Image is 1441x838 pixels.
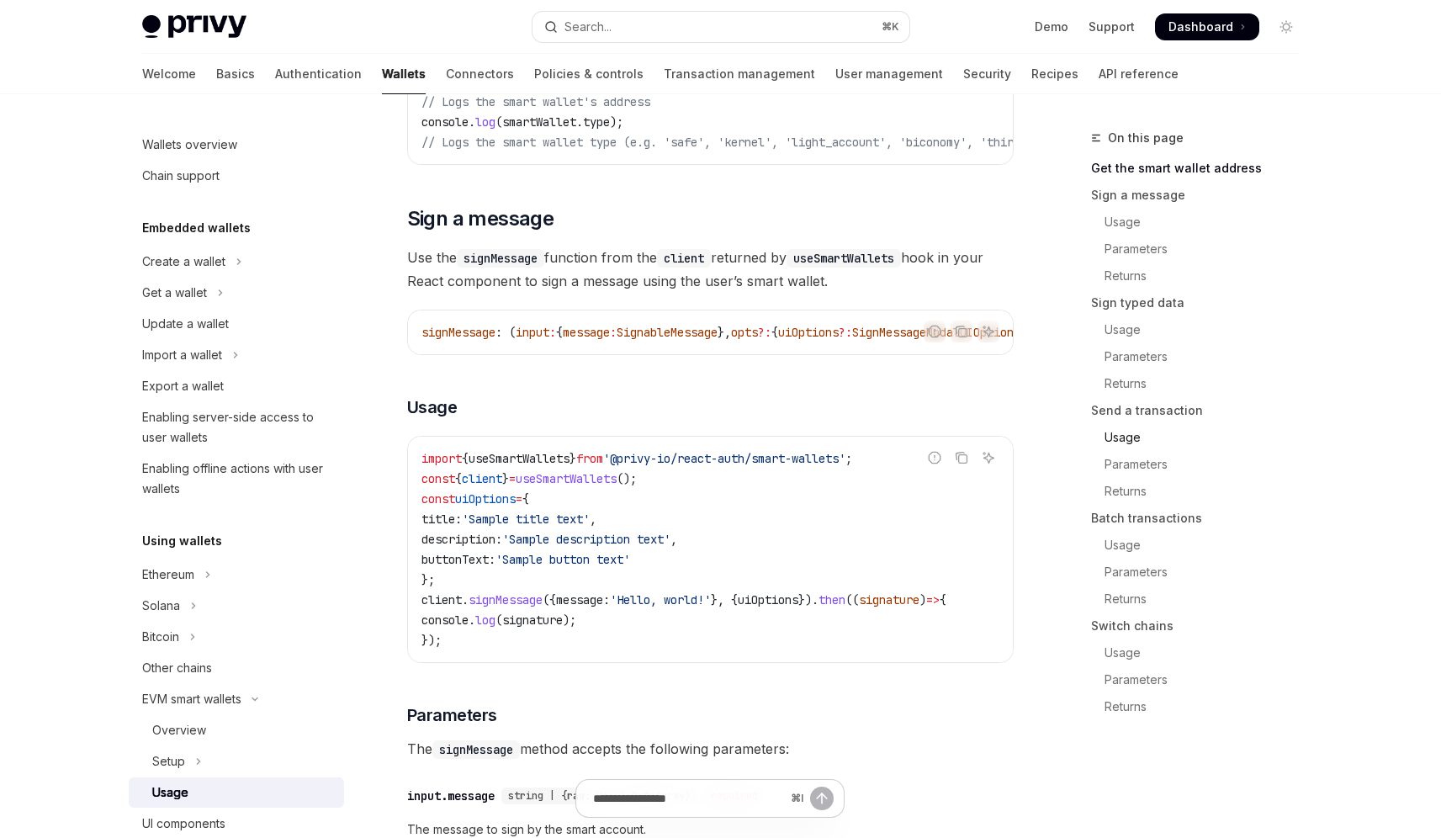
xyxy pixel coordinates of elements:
[951,321,972,342] button: Copy the contents from the code block
[610,325,617,340] span: :
[129,591,344,621] button: Toggle Solana section
[142,252,225,272] div: Create a wallet
[1091,155,1313,182] a: Get the smart wallet address
[457,249,544,268] code: signMessage
[495,325,516,340] span: : (
[924,447,946,469] button: Report incorrect code
[617,471,637,486] span: ();
[382,54,426,94] a: Wallets
[421,114,469,130] span: console
[142,345,222,365] div: Import a wallet
[516,491,522,507] span: =
[152,720,206,740] div: Overview
[951,447,972,469] button: Copy the contents from the code block
[142,627,179,647] div: Bitcoin
[1091,343,1313,370] a: Parameters
[495,552,630,567] span: 'Sample button text'
[142,531,222,551] h5: Using wallets
[771,325,778,340] span: {
[924,321,946,342] button: Report incorrect code
[502,114,576,130] span: smartWallet
[940,592,946,607] span: {
[469,592,543,607] span: signMessage
[556,325,563,340] span: {
[845,451,852,466] span: ;
[129,161,344,191] a: Chain support
[142,407,334,448] div: Enabling server-side access to user wallets
[570,451,576,466] span: }
[977,321,999,342] button: Ask AI
[882,20,899,34] span: ⌘ K
[1091,693,1313,720] a: Returns
[564,17,612,37] div: Search...
[516,325,549,340] span: input
[462,592,469,607] span: .
[1091,182,1313,209] a: Sign a message
[407,395,458,419] span: Usage
[1091,236,1313,263] a: Parameters
[1035,19,1068,35] a: Demo
[475,114,495,130] span: log
[919,592,926,607] span: )
[142,376,224,396] div: Export a wallet
[516,471,617,486] span: useSmartWallets
[142,689,241,709] div: EVM smart wallets
[129,309,344,339] a: Update a wallet
[787,249,901,268] code: useSmartWallets
[670,532,677,547] span: ,
[1168,19,1233,35] span: Dashboard
[495,613,502,628] span: (
[216,54,255,94] a: Basics
[129,402,344,453] a: Enabling server-side access to user wallets
[534,54,644,94] a: Policies & controls
[142,15,246,39] img: light logo
[1091,586,1313,613] a: Returns
[142,565,194,585] div: Ethereum
[1091,316,1313,343] a: Usage
[1108,128,1184,148] span: On this page
[819,592,845,607] span: then
[462,451,469,466] span: {
[469,613,475,628] span: .
[1091,613,1313,639] a: Switch chains
[142,166,220,186] div: Chain support
[718,325,731,340] span: },
[543,592,556,607] span: ({
[129,684,344,714] button: Toggle EVM smart wallets section
[977,447,999,469] button: Ask AI
[152,782,188,803] div: Usage
[1091,478,1313,505] a: Returns
[810,787,834,810] button: Send message
[1091,209,1313,236] a: Usage
[421,135,1222,150] span: // Logs the smart wallet type (e.g. 'safe', 'kernel', 'light_account', 'biconomy', 'thirdweb', 'c...
[275,54,362,94] a: Authentication
[1091,370,1313,397] a: Returns
[657,249,711,268] code: client
[963,54,1011,94] a: Security
[1091,263,1313,289] a: Returns
[711,592,738,607] span: }, {
[576,451,603,466] span: from
[446,54,514,94] a: Connectors
[731,325,758,340] span: opts
[129,560,344,590] button: Toggle Ethereum section
[421,471,455,486] span: const
[509,471,516,486] span: =
[129,715,344,745] a: Overview
[852,325,1020,340] span: SignMessageModalUIOptions
[475,613,495,628] span: log
[421,592,462,607] span: client
[502,532,670,547] span: 'Sample description text'
[421,94,650,109] span: // Logs the smart wallet's address
[556,592,610,607] span: message:
[129,371,344,401] a: Export a wallet
[142,658,212,678] div: Other chains
[610,592,711,607] span: 'Hello, world!'
[1091,639,1313,666] a: Usage
[432,740,520,759] code: signMessage
[664,54,815,94] a: Transaction management
[835,54,943,94] a: User management
[142,596,180,616] div: Solana
[495,114,502,130] span: (
[455,471,462,486] span: {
